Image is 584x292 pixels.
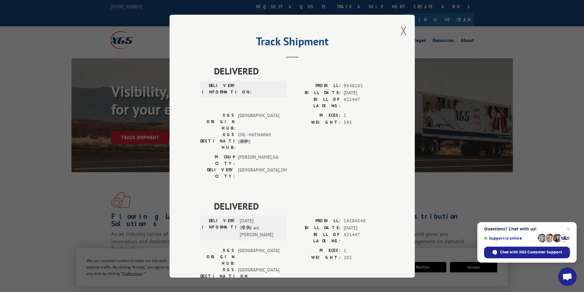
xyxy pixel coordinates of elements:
[344,96,384,109] span: 421447
[500,249,562,255] span: Chat with XGS Customer Support
[344,247,384,254] span: 1
[200,112,235,131] label: XGS ORIGIN HUB:
[200,247,235,267] label: XGS ORIGIN HUB:
[344,218,384,225] span: 14584548
[292,89,341,96] label: BILL DATE:
[344,82,384,89] span: 9548163
[200,37,384,49] h2: Track Shipment
[484,226,570,231] span: Questions? Chat with us!
[202,218,237,238] label: DELIVERY INFORMATION:
[200,154,235,167] label: PICKUP CITY:
[292,231,341,244] label: BILL OF LADING:
[292,119,341,126] label: WEIGHT:
[484,247,570,258] span: Chat with XGS Customer Support
[214,64,384,78] span: DELIVERED
[344,224,384,231] span: [DATE]
[484,236,536,241] span: Support is online
[292,218,341,225] label: PROBILL:
[238,154,279,167] span: [PERSON_NAME] , GA
[240,218,281,238] span: [DATE] 08:20 am [PERSON_NAME]
[292,112,341,119] label: PIECES:
[200,267,235,286] label: XGS DESTINATION HUB:
[344,89,384,96] span: [DATE]
[214,199,384,213] span: DELIVERED
[238,247,279,267] span: [GEOGRAPHIC_DATA]
[292,254,341,261] label: WEIGHT:
[400,22,407,39] button: Close modal
[292,96,341,109] label: BILL OF LADING:
[558,267,577,286] a: Open chat
[238,267,279,286] span: [GEOGRAPHIC_DATA]
[344,231,384,244] span: 421447
[200,131,235,151] label: XGS DESTINATION HUB:
[344,119,384,126] span: 595
[344,254,384,261] span: 203
[202,82,237,95] label: DELIVERY INFORMATION:
[238,112,279,131] span: [GEOGRAPHIC_DATA]
[292,247,341,254] label: PIECES:
[292,224,341,231] label: BILL DATE:
[200,167,235,180] label: DELIVERY CITY:
[344,112,384,119] span: 1
[292,82,341,89] label: PROBILL:
[238,167,279,180] span: [GEOGRAPHIC_DATA] , OH
[238,131,279,151] span: CVG - HATHAWAY CARPE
